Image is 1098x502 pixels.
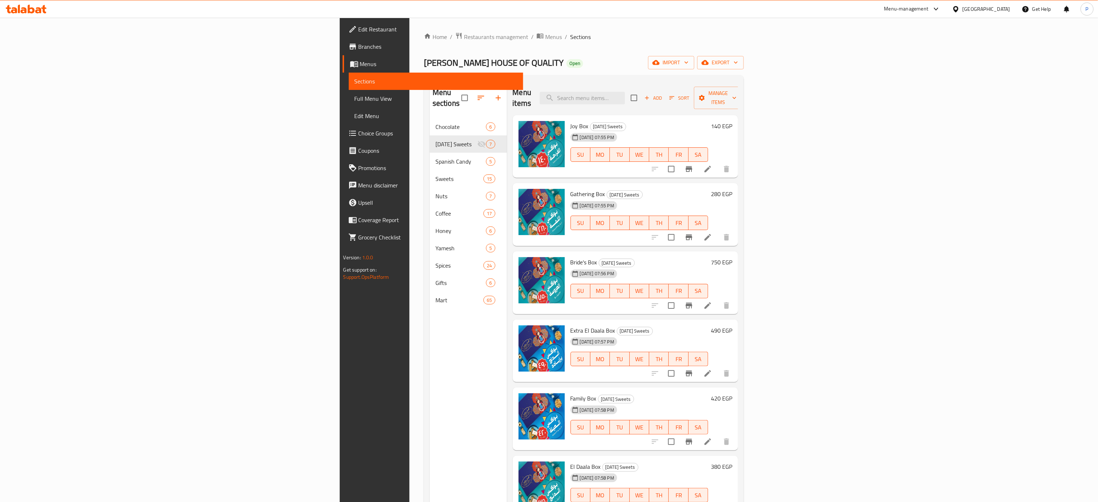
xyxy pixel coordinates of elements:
span: SU [574,286,587,296]
div: Yamesh5 [430,239,507,257]
div: Open [567,59,583,68]
div: Menu-management [884,5,929,13]
span: [DATE] Sweets [598,395,634,403]
span: TH [652,150,666,160]
span: SA [691,286,705,296]
span: Edit Restaurant [359,25,517,34]
button: FR [669,352,688,366]
span: SA [691,422,705,433]
span: Upsell [359,198,517,207]
span: FR [672,422,685,433]
button: TU [610,216,629,230]
span: Select to update [664,230,679,245]
span: 1.0.0 [362,253,373,262]
span: SU [574,150,587,160]
div: Nuts7 [430,187,507,205]
span: Spices [435,261,483,270]
div: items [486,122,495,131]
div: Honey6 [430,222,507,239]
span: Sections [570,33,591,41]
span: WE [633,354,646,364]
span: [DATE] 07:56 PM [577,270,617,277]
span: 6 [486,280,495,286]
div: items [483,261,495,270]
span: [DATE] 07:57 PM [577,338,617,345]
span: WE [633,150,646,160]
span: Menu disclaimer [359,181,517,190]
button: delete [718,365,735,382]
span: 7 [486,193,495,200]
span: [DATE] Sweets [590,122,626,131]
span: Bride's Box [570,257,597,268]
span: Coupons [359,146,517,155]
div: items [486,226,495,235]
button: WE [630,352,649,366]
span: [PERSON_NAME] HOUSE OF QUALITY [424,55,564,71]
a: Upsell [343,194,523,211]
div: Spices24 [430,257,507,274]
span: Edit Menu [355,112,517,120]
div: items [483,209,495,218]
a: Support.OpsPlatform [343,272,389,282]
button: TH [649,352,669,366]
button: WE [630,420,649,434]
span: 24 [484,262,495,269]
span: FR [672,490,685,501]
div: Sweets15 [430,170,507,187]
span: Yamesh [435,244,486,252]
a: Coupons [343,142,523,159]
div: Chocolate6 [430,118,507,135]
span: WE [633,286,646,296]
button: SU [570,147,590,162]
span: FR [672,218,685,228]
span: Promotions [359,164,517,172]
span: TH [652,422,666,433]
span: Joy Box [570,121,589,131]
span: TU [613,218,626,228]
button: TH [649,284,669,298]
li: / [565,33,567,41]
a: Menu disclaimer [343,177,523,194]
span: [DATE] Sweets [607,191,642,199]
span: Coffee [435,209,483,218]
button: SA [689,284,708,298]
button: Manage items [694,87,742,109]
span: Honey [435,226,486,235]
button: export [697,56,744,69]
button: TU [610,420,629,434]
a: Edit menu item [703,369,712,378]
span: MO [593,150,607,160]
button: Sort [668,92,691,104]
span: Manage items [700,89,737,107]
div: Gifts [435,278,486,287]
span: Sort items [665,92,694,104]
button: MO [590,352,610,366]
span: Gathering Box [570,189,605,199]
a: Coverage Report [343,211,523,229]
span: [DATE] Sweets [435,140,477,148]
div: Coffee17 [430,205,507,222]
button: SA [689,420,708,434]
button: SU [570,352,590,366]
div: items [486,157,495,166]
span: Select to update [664,434,679,449]
span: Family Box [570,393,596,404]
span: TU [613,150,626,160]
span: 6 [486,228,495,234]
span: 6 [486,124,495,130]
a: Edit Menu [349,107,523,125]
a: Edit Restaurant [343,21,523,38]
div: Mawlid Sweets [602,463,638,472]
button: WE [630,147,649,162]
span: 5 [486,158,495,165]
span: FR [672,354,685,364]
div: items [486,192,495,200]
button: MO [590,420,610,434]
div: Mart [435,296,483,304]
a: Branches [343,38,523,55]
a: Sections [349,73,523,90]
input: search [540,92,625,104]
